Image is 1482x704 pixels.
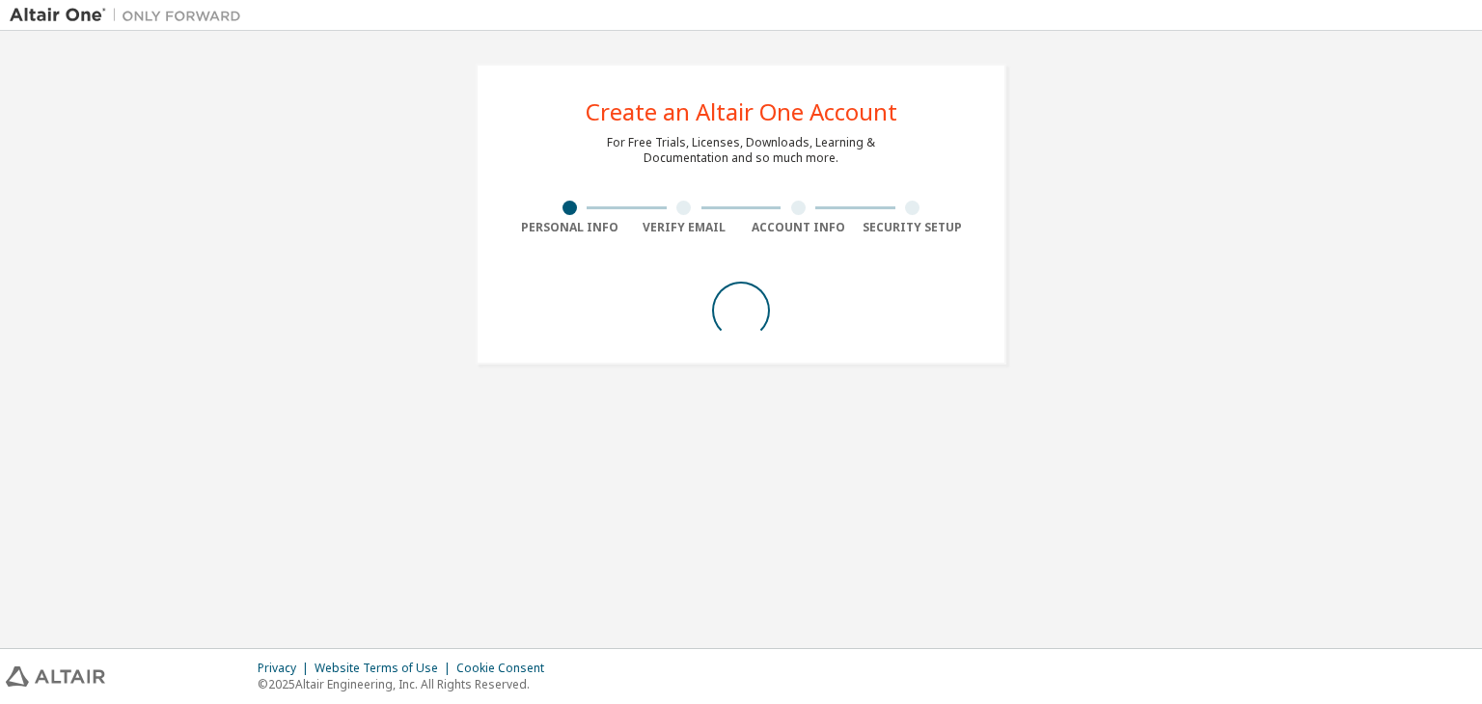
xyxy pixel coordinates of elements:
[512,220,627,235] div: Personal Info
[456,661,556,676] div: Cookie Consent
[607,135,875,166] div: For Free Trials, Licenses, Downloads, Learning & Documentation and so much more.
[258,676,556,692] p: © 2025 Altair Engineering, Inc. All Rights Reserved.
[856,220,971,235] div: Security Setup
[10,6,251,25] img: Altair One
[315,661,456,676] div: Website Terms of Use
[258,661,315,676] div: Privacy
[627,220,742,235] div: Verify Email
[6,666,105,687] img: altair_logo.svg
[586,100,897,123] div: Create an Altair One Account
[741,220,856,235] div: Account Info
